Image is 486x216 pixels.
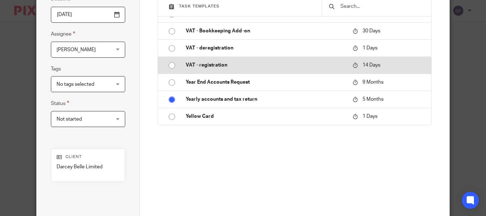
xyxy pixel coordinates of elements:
[57,163,120,170] p: Darcey Belle Limited
[186,96,345,103] p: Yearly accounts and tax return
[179,4,220,8] span: Task templates
[186,79,345,86] p: Year End Accounts Request
[51,99,69,107] label: Status
[363,28,380,33] span: 30 Days
[186,44,345,52] p: VAT - deregistration
[57,154,120,160] p: Client
[363,80,384,85] span: 9 Months
[363,46,377,51] span: 1 Days
[57,82,94,87] span: No tags selected
[363,97,384,102] span: 5 Months
[51,7,125,23] input: Pick a date
[186,113,345,120] p: Yellow Card
[186,62,345,69] p: VAT - registration
[51,65,61,73] label: Tags
[51,30,75,38] label: Assignee
[186,27,345,35] p: VAT - Bookkeeping Add-on
[57,117,82,122] span: Not started
[363,114,377,119] span: 1 Days
[57,47,96,52] span: [PERSON_NAME]
[363,63,380,68] span: 14 Days
[340,2,424,10] input: Search...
